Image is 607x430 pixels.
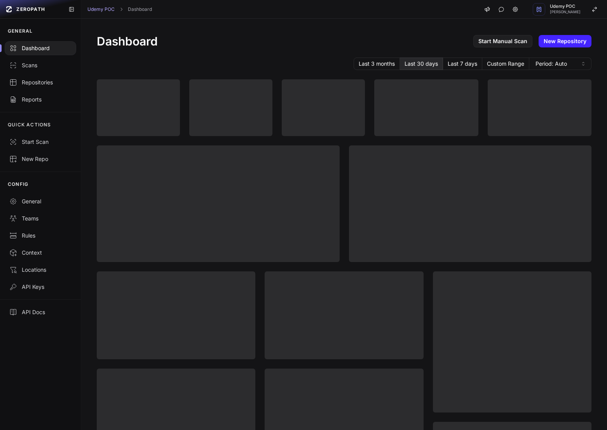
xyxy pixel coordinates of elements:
button: Last 30 days [400,58,443,70]
div: Teams [9,215,72,222]
button: Custom Range [482,58,529,70]
a: New Repository [539,35,591,47]
span: [PERSON_NAME] [550,10,581,14]
div: Reports [9,96,72,103]
div: Start Scan [9,138,72,146]
nav: breadcrumb [87,6,152,12]
svg: chevron right, [119,7,124,12]
div: Locations [9,266,72,274]
div: API Docs [9,308,72,316]
a: Start Manual Scan [473,35,532,47]
p: QUICK ACTIONS [8,122,51,128]
h1: Dashboard [97,34,158,48]
div: General [9,198,72,205]
span: ZEROPATH [16,6,45,12]
p: GENERAL [8,28,33,34]
div: New Repo [9,155,72,163]
a: ZEROPATH [3,3,62,16]
div: Repositories [9,79,72,86]
a: Dashboard [128,6,152,12]
span: Period: Auto [535,60,567,68]
a: Udemy POC [87,6,115,12]
button: Last 3 months [354,58,400,70]
p: CONFIG [8,181,28,187]
div: API Keys [9,283,72,291]
div: Rules [9,232,72,239]
svg: caret sort, [580,61,586,67]
div: Dashboard [9,44,72,52]
div: Scans [9,61,72,69]
div: Context [9,249,72,257]
button: Last 7 days [443,58,482,70]
span: Udemy POC [550,4,581,9]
